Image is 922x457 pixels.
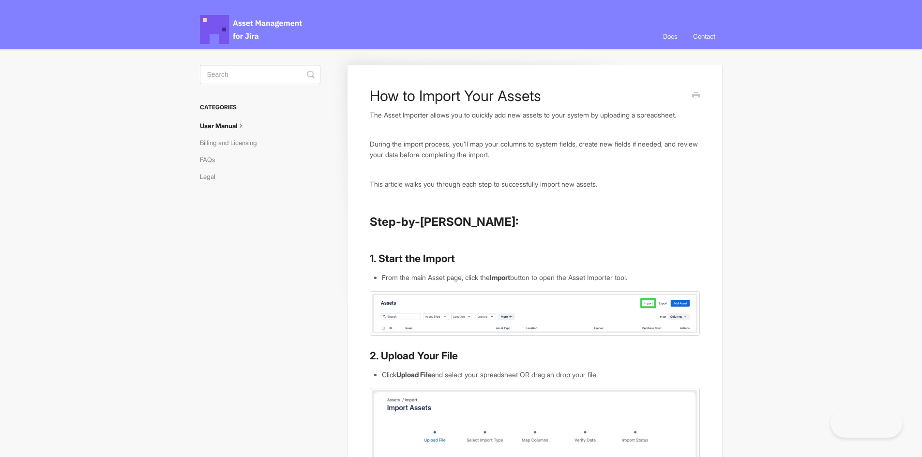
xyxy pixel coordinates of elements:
h3: Categories [200,99,320,116]
strong: Import [490,273,510,281]
p: This article walks you through each step to successfully import new assets. [370,179,699,190]
img: file-QvZ9KPEGLA.jpg [370,291,699,336]
iframe: Toggle Customer Support [831,409,903,438]
li: From the main Asset page, click the button to open the Asset Importer tool. [382,272,699,283]
h2: Step-by-[PERSON_NAME]: [370,214,699,230]
span: Asset Management for Jira Docs [200,15,303,44]
a: Print this Article [692,91,700,102]
input: Search [200,65,320,84]
strong: Upload File [396,370,432,379]
li: Click and select your spreadsheet OR drag an drop your file. [382,369,699,380]
a: User Manual [200,118,253,133]
a: Docs [656,23,684,49]
h3: 1. Start the Import [370,252,699,265]
a: Contact [686,23,723,49]
h3: 2. Upload Your File [370,349,699,363]
a: FAQs [200,152,222,167]
a: Billing and Licensing [200,135,264,150]
a: Legal [200,169,223,184]
p: The Asset Importer allows you to quickly add new assets to your system by uploading a spreadsheet. [370,110,699,120]
p: During the import process, you’ll map your columns to system fields, create new fields if needed,... [370,139,699,160]
h1: How to Import Your Assets [370,87,685,104]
